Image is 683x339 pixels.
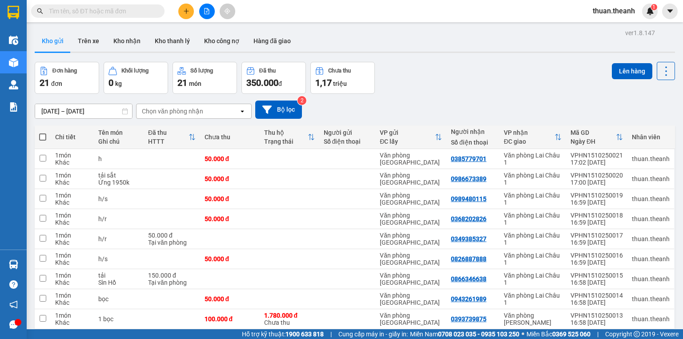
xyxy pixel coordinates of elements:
[333,80,347,87] span: triệu
[148,232,196,239] div: 50.000 đ
[566,125,627,149] th: Toggle SortBy
[586,5,642,16] span: thuan.theanh
[504,138,554,145] div: ĐC giao
[55,299,89,306] div: Khác
[451,215,486,222] div: 0368202826
[571,129,616,136] div: Mã GD
[499,125,566,149] th: Toggle SortBy
[242,329,324,339] span: Hỗ trợ kỹ thuật:
[451,235,486,242] div: 0349385327
[55,239,89,246] div: Khác
[504,212,562,226] div: Văn phòng Lai Châu 1
[571,252,623,259] div: VPHN1510250016
[55,192,89,199] div: 1 món
[205,133,255,141] div: Chưa thu
[571,179,623,186] div: 17:00 [DATE]
[652,4,655,10] span: 1
[205,195,255,202] div: 50.000 đ
[571,152,623,159] div: VPHN1510250021
[646,7,654,15] img: icon-new-feature
[205,255,255,262] div: 50.000 đ
[9,260,18,269] img: warehouse-icon
[55,199,89,206] div: Khác
[148,138,189,145] div: HTTT
[264,312,315,326] div: Chưa thu
[178,4,194,19] button: plus
[205,175,255,182] div: 50.000 đ
[504,252,562,266] div: Văn phòng Lai Châu 1
[632,255,670,262] div: thuan.theanh
[451,195,486,202] div: 0989480115
[571,138,616,145] div: Ngày ĐH
[52,68,77,74] div: Đơn hàng
[380,272,442,286] div: Văn phòng [GEOGRAPHIC_DATA]
[197,30,246,52] button: Kho công nợ
[571,212,623,219] div: VPHN1510250018
[264,129,308,136] div: Thu hộ
[380,292,442,306] div: Văn phòng [GEOGRAPHIC_DATA]
[177,77,187,88] span: 21
[380,252,442,266] div: Văn phòng [GEOGRAPHIC_DATA]
[504,152,562,166] div: Văn phòng Lai Châu 1
[632,275,670,282] div: thuan.theanh
[552,331,591,338] strong: 0369 525 060
[55,292,89,299] div: 1 món
[9,58,18,67] img: warehouse-icon
[451,295,486,303] div: 0943261989
[98,255,139,262] div: h/s
[121,68,149,74] div: Khối lượng
[571,292,623,299] div: VPHN1510250014
[199,4,215,19] button: file-add
[98,155,139,162] div: h
[451,275,486,282] div: 0866346638
[632,195,670,202] div: thuan.theanh
[632,155,670,162] div: thuan.theanh
[571,259,623,266] div: 16:59 [DATE]
[98,295,139,303] div: bọc
[8,6,19,19] img: logo-vxr
[98,172,139,179] div: tải sắt
[380,172,442,186] div: Văn phòng [GEOGRAPHIC_DATA]
[98,235,139,242] div: h/r
[278,80,282,87] span: đ
[173,62,237,94] button: Số lượng21món
[98,179,139,186] div: Ứng 1950k
[380,129,435,136] div: VP gửi
[451,128,495,135] div: Người nhận
[205,155,255,162] div: 50.000 đ
[504,292,562,306] div: Văn phòng Lai Châu 1
[264,138,308,145] div: Trạng thái
[571,239,623,246] div: 16:59 [DATE]
[55,133,89,141] div: Chi tiết
[504,192,562,206] div: Văn phòng Lai Châu 1
[115,80,122,87] span: kg
[98,315,139,323] div: 1 bọc
[571,272,623,279] div: VPHN1510250015
[571,232,623,239] div: VPHN1510250017
[55,232,89,239] div: 1 món
[285,331,324,338] strong: 1900 633 818
[9,300,18,309] span: notification
[632,215,670,222] div: thuan.theanh
[49,6,154,16] input: Tìm tên, số ĐT hoặc mã đơn
[504,272,562,286] div: Văn phòng Lai Châu 1
[55,312,89,319] div: 1 món
[108,77,113,88] span: 0
[205,215,255,222] div: 50.000 đ
[522,332,524,336] span: ⚪️
[571,192,623,199] div: VPHN1510250019
[55,252,89,259] div: 1 món
[224,8,230,14] span: aim
[9,280,18,289] span: question-circle
[451,175,486,182] div: 0986673389
[55,152,89,159] div: 1 món
[9,102,18,112] img: solution-icon
[183,8,189,14] span: plus
[35,30,71,52] button: Kho gửi
[98,138,139,145] div: Ghi chú
[55,172,89,179] div: 1 món
[571,199,623,206] div: 16:59 [DATE]
[106,30,148,52] button: Kho nhận
[310,62,375,94] button: Chưa thu1,17 triệu
[205,315,255,323] div: 100.000 đ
